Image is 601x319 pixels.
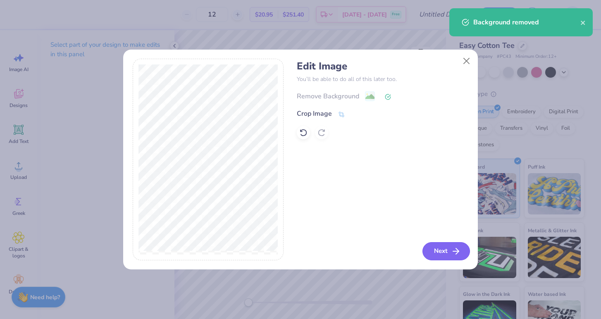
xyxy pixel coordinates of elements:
[297,109,332,119] div: Crop Image
[297,60,468,72] h4: Edit Image
[459,53,475,69] button: Close
[422,242,470,260] button: Next
[580,17,586,27] button: close
[297,75,468,83] p: You’ll be able to do all of this later too.
[473,17,580,27] div: Background removed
